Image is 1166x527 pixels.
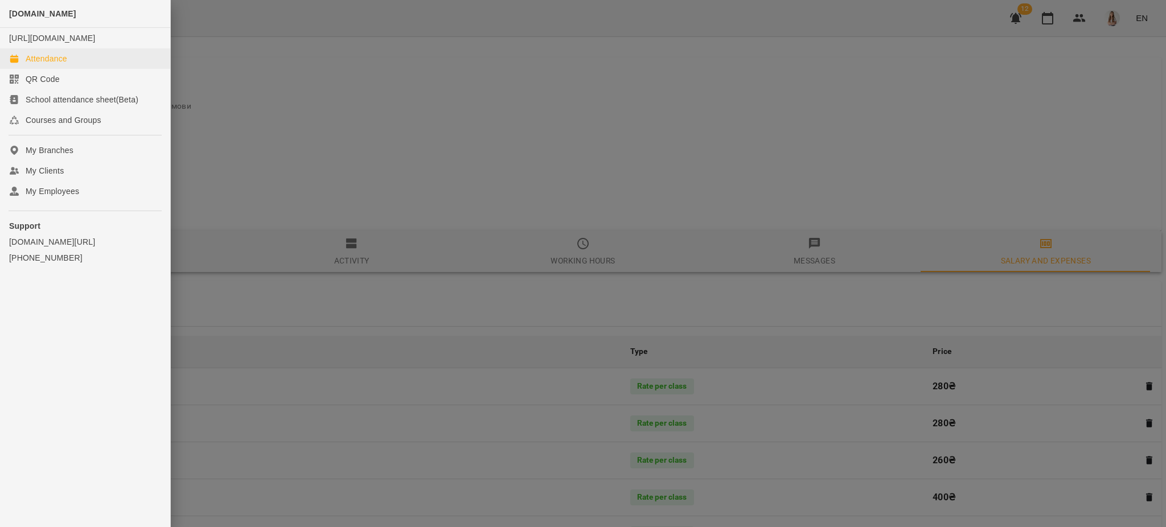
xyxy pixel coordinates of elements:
[9,220,161,232] p: Support
[26,114,101,126] div: Courses and Groups
[26,186,79,197] div: My Employees
[9,9,76,18] span: [DOMAIN_NAME]
[9,236,161,248] a: [DOMAIN_NAME][URL]
[26,94,138,105] div: School attendance sheet(Beta)
[9,34,95,43] a: [URL][DOMAIN_NAME]
[26,165,64,176] div: My Clients
[9,252,161,263] a: [PHONE_NUMBER]
[26,145,73,156] div: My Branches
[26,73,60,85] div: QR Code
[26,53,67,64] div: Attendance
